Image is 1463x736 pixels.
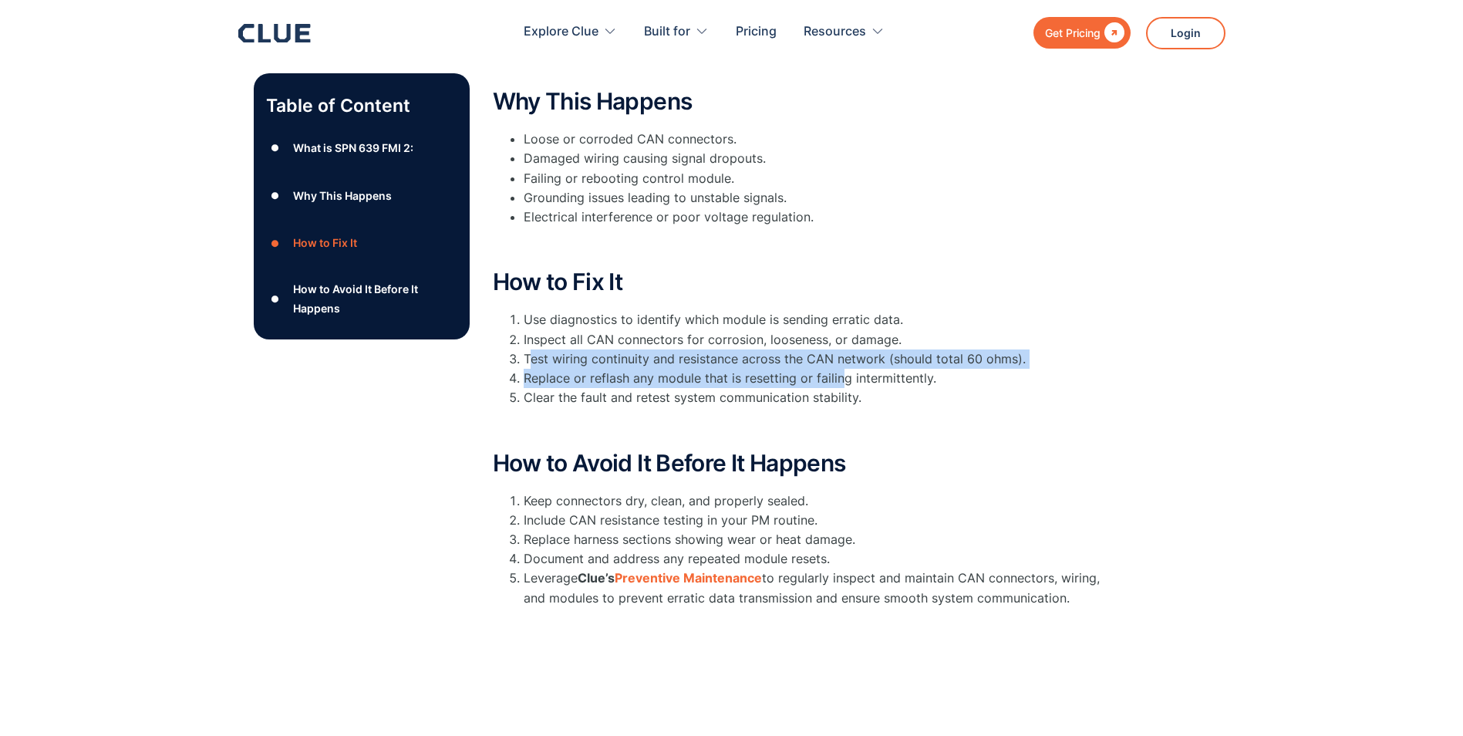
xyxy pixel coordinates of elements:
[524,169,1110,188] li: Failing or rebooting control module.
[524,330,1110,349] li: Inspect all CAN connectors for corrosion, looseness, or damage.
[293,138,413,157] div: What is SPN 639 FMI 2:
[524,8,617,56] div: Explore Clue
[615,570,762,586] a: Preventive Maintenance
[493,451,1110,476] h2: How to Avoid It Before It Happens
[524,188,1110,208] li: Grounding issues leading to unstable signals.
[266,137,285,160] div: ●
[524,388,1110,407] li: Clear the fault and retest system communication stability.
[1101,23,1124,42] div: 
[644,8,690,56] div: Built for
[524,369,1110,388] li: Replace or reflash any module that is resetting or failing intermittently.
[524,569,1110,607] li: Leverage to regularly inspect and maintain CAN connectors, wiring, and modules to prevent erratic...
[293,234,357,253] div: How to Fix It
[524,310,1110,329] li: Use diagnostics to identify which module is sending erratic data.
[266,287,285,310] div: ●
[524,149,1110,168] li: Damaged wiring causing signal dropouts.
[804,8,866,56] div: Resources
[493,269,1110,295] h2: How to Fix It
[524,349,1110,369] li: Test wiring continuity and resistance across the CAN network (should total 60 ohms).
[293,186,392,205] div: Why This Happens
[644,8,709,56] div: Built for
[578,570,615,586] strong: Clue’s
[524,530,1110,549] li: Replace harness sections showing wear or heat damage.
[524,8,598,56] div: Explore Clue
[1033,17,1131,49] a: Get Pricing
[1045,23,1101,42] div: Get Pricing
[266,93,457,118] p: Table of Content
[524,491,1110,511] li: Keep connectors dry, clean, and properly sealed.
[524,549,1110,569] li: Document and address any repeated module resets.
[524,208,1110,227] li: Electrical interference or poor voltage regulation.
[266,184,457,208] a: ●Why This Happens
[804,8,885,56] div: Resources
[1146,17,1225,49] a: Login
[493,235,1110,254] p: ‍
[524,130,1110,149] li: Loose or corroded CAN connectors.
[493,616,1110,635] p: ‍
[266,137,457,160] a: ●What is SPN 639 FMI 2:
[493,415,1110,434] p: ‍
[524,511,1110,530] li: Include CAN resistance testing in your PM routine.
[266,231,285,255] div: ●
[293,279,457,318] div: How to Avoid It Before It Happens
[266,231,457,255] a: ●How to Fix It
[266,279,457,318] a: ●How to Avoid It Before It Happens
[736,8,777,56] a: Pricing
[493,89,1110,114] h2: Why This Happens
[266,184,285,208] div: ●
